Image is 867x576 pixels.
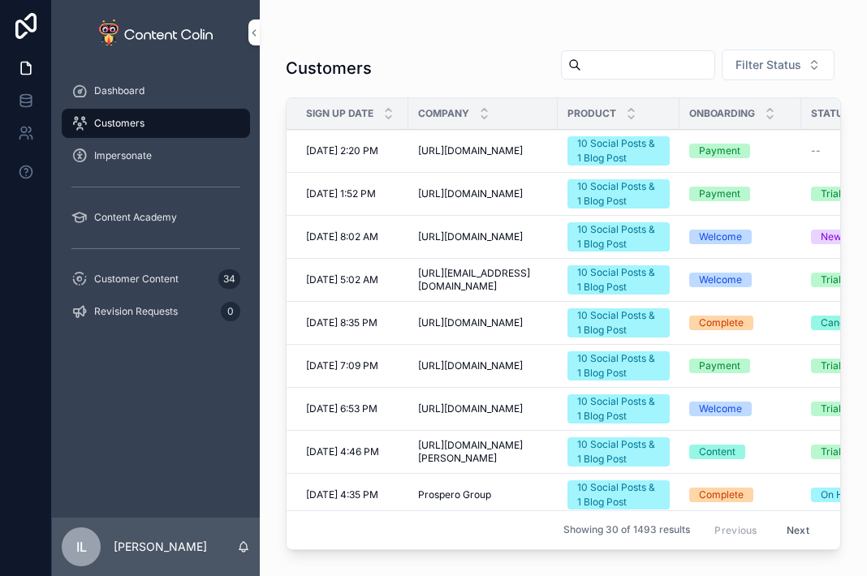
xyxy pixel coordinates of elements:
span: [DATE] 4:46 PM [306,445,379,458]
div: Cancelled [821,316,867,330]
a: Complete [689,488,792,502]
a: Payment [689,187,792,201]
span: [URL][DOMAIN_NAME] [418,316,523,329]
a: 10 Social Posts & 1 Blog Post [567,437,670,466]
a: Customers [62,109,250,138]
span: Showing 30 of 1493 results [563,524,690,537]
span: -- [811,144,821,157]
div: Trial [821,187,841,201]
div: On Hold [821,488,857,502]
span: [URL][DOMAIN_NAME] [418,144,523,157]
span: [DATE] 8:35 PM [306,316,377,329]
span: IL [76,537,87,557]
div: 34 [218,269,240,289]
div: 10 Social Posts & 1 Blog Post [577,308,660,337]
a: Content [689,445,792,459]
div: 10 Social Posts & 1 Blog Post [577,394,660,423]
span: [DATE] 7:09 PM [306,359,378,372]
span: [DATE] 1:52 PM [306,187,376,200]
span: Sign Up Date [306,107,373,120]
span: Product [567,107,616,120]
a: [DATE] 6:53 PM [306,402,399,415]
a: [URL][EMAIL_ADDRESS][DOMAIN_NAME] [418,267,548,293]
div: Content [699,445,735,459]
a: Welcome [689,230,792,244]
a: Dashboard [62,76,250,105]
a: Content Academy [62,203,250,232]
div: New [821,230,842,244]
div: Trial [821,359,841,373]
a: [URL][DOMAIN_NAME] [418,402,548,415]
div: Trial [821,273,841,287]
div: 10 Social Posts & 1 Blog Post [577,351,660,380]
a: 10 Social Posts & 1 Blog Post [567,265,670,294]
a: Complete [689,316,792,330]
span: Customers [94,117,144,130]
span: Filter Status [735,57,801,73]
a: Customer Content34 [62,264,250,294]
span: [URL][DOMAIN_NAME] [418,230,523,243]
span: [DATE] 8:02 AM [306,230,378,243]
div: scrollable content [52,65,260,347]
div: 10 Social Posts & 1 Blog Post [577,136,660,165]
a: Impersonate [62,141,250,170]
span: Impersonate [94,149,152,162]
a: Payment [689,144,792,158]
span: Customer Content [94,273,179,286]
span: Dashboard [94,84,144,97]
a: [URL][DOMAIN_NAME] [418,316,548,329]
span: Content Academy [94,211,177,224]
a: 10 Social Posts & 1 Blog Post [567,179,670,208]
a: 10 Social Posts & 1 Blog Post [567,222,670,251]
div: Complete [699,316,744,330]
span: [DATE] 2:20 PM [306,144,378,157]
span: Onboarding [689,107,755,120]
a: [URL][DOMAIN_NAME][PERSON_NAME] [418,439,548,465]
a: [DATE] 1:52 PM [306,187,399,200]
div: Welcome [699,402,742,416]
h1: Customers [286,57,372,80]
span: Status [811,107,850,120]
div: Payment [699,144,740,158]
a: [URL][DOMAIN_NAME] [418,359,548,372]
div: 0 [221,302,240,321]
span: Company [418,107,469,120]
a: [DATE] 2:20 PM [306,144,399,157]
a: 10 Social Posts & 1 Blog Post [567,480,670,509]
a: [URL][DOMAIN_NAME] [418,144,548,157]
div: Payment [699,359,740,373]
span: Prospero Group [418,488,491,501]
div: 10 Social Posts & 1 Blog Post [577,179,660,208]
span: [URL][DOMAIN_NAME] [418,359,523,372]
span: [DATE] 4:35 PM [306,488,378,501]
a: [DATE] 4:35 PM [306,488,399,501]
a: [DATE] 8:35 PM [306,316,399,329]
div: 10 Social Posts & 1 Blog Post [577,265,660,294]
div: 10 Social Posts & 1 Blog Post [577,437,660,466]
a: Payment [689,359,792,373]
a: 10 Social Posts & 1 Blog Post [567,136,670,165]
span: [DATE] 6:53 PM [306,402,377,415]
a: Prospero Group [418,488,548,501]
a: [DATE] 5:02 AM [306,273,399,286]
button: Select Button [722,49,835,80]
div: Welcome [699,230,742,244]
a: 10 Social Posts & 1 Blog Post [567,394,670,423]
a: [URL][DOMAIN_NAME] [418,187,548,200]
div: Trial [821,402,841,416]
a: 10 Social Posts & 1 Blog Post [567,351,670,380]
span: [DATE] 5:02 AM [306,273,378,286]
a: Welcome [689,402,792,416]
div: Welcome [699,273,742,287]
a: Welcome [689,273,792,287]
a: Revision Requests0 [62,297,250,326]
div: 10 Social Posts & 1 Blog Post [577,222,660,251]
img: App logo [99,19,213,45]
a: [DATE] 4:46 PM [306,445,399,458]
button: Next [775,518,821,543]
div: Complete [699,488,744,502]
div: 10 Social Posts & 1 Blog Post [577,480,660,509]
span: Revision Requests [94,305,178,318]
